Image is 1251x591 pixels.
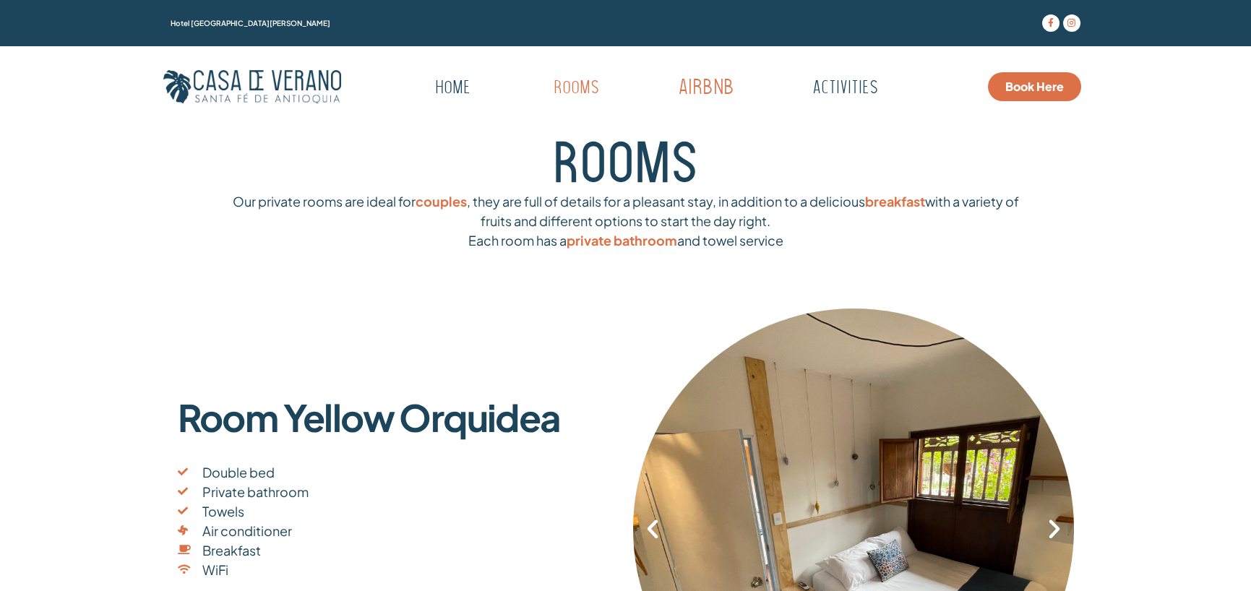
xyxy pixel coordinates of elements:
a: Activities [776,72,914,105]
span: breakfast [865,193,925,210]
a: Home [399,72,507,105]
span: Towels [199,501,244,521]
div: Previous slide [640,517,665,541]
div: Next slide [1042,517,1067,541]
a: Book Here [988,72,1081,101]
a: Rooms [517,72,635,105]
span: Breakfast [199,540,261,560]
p: Room Yellow Orquidea [178,397,619,437]
span: couples [416,193,467,210]
span: Air conditioner [199,521,292,540]
h3: ROOMS [171,142,1081,195]
span: Book Here [1005,81,1064,92]
span: Private bathroom [199,482,309,501]
span: Double bed [199,462,275,482]
h1: Hotel [GEOGRAPHIC_DATA][PERSON_NAME] [171,20,910,27]
span: private bathroom [567,232,677,249]
span: Our private rooms are ideal for , they are full of details for a pleasant stay, in addition to a ... [233,193,1019,249]
span: WiFi [199,560,228,579]
a: Airbnb [634,69,777,108]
